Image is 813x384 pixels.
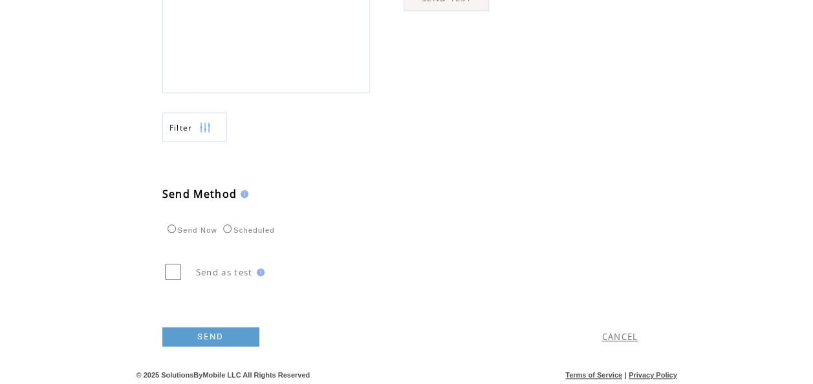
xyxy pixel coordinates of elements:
[629,371,677,379] a: Privacy Policy
[220,226,275,234] label: Scheduled
[565,371,622,379] a: Terms of Service
[196,266,253,278] span: Send as test
[162,327,259,347] a: SEND
[164,226,217,234] label: Send Now
[199,113,211,142] img: filters.png
[602,331,638,343] a: CANCEL
[162,187,237,201] span: Send Method
[223,224,232,233] input: Scheduled
[624,371,626,379] span: |
[162,112,227,142] a: Filter
[169,122,193,133] span: Show filters
[253,268,265,276] img: help.gif
[237,190,248,198] img: help.gif
[136,371,310,379] span: © 2025 SolutionsByMobile LLC All Rights Reserved
[168,224,176,233] input: Send Now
